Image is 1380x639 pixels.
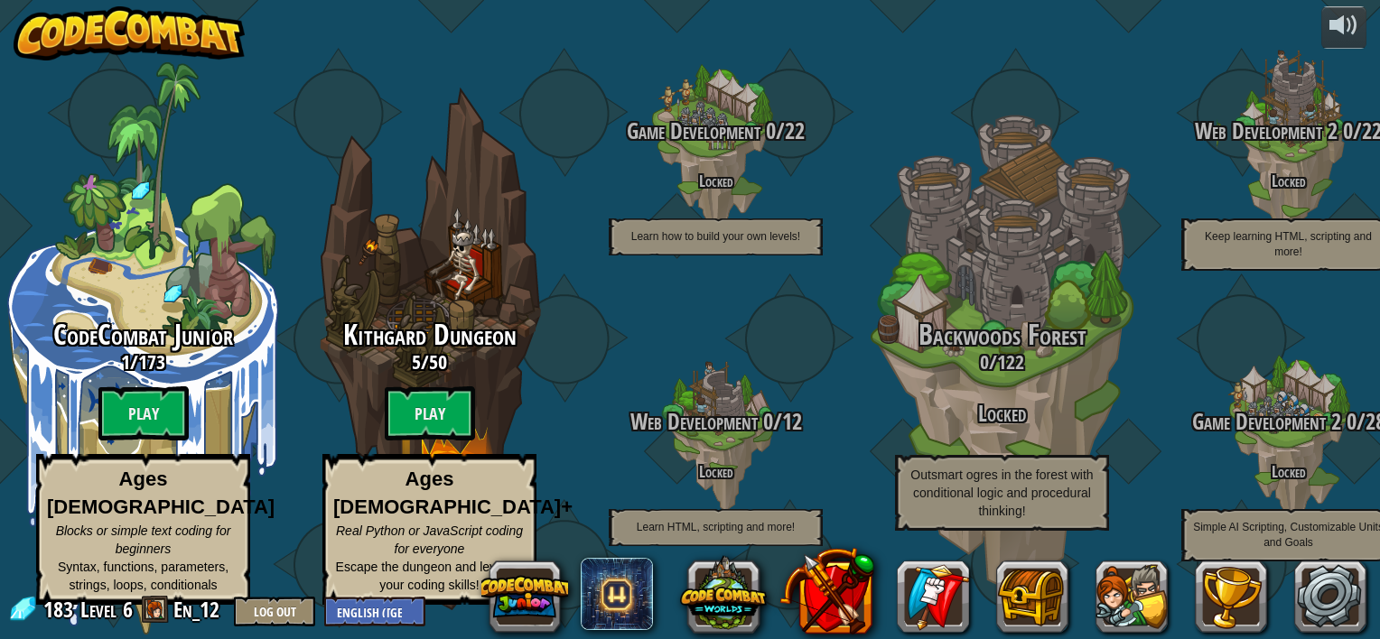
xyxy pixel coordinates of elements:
[630,406,758,437] span: Web Development
[573,172,859,190] h4: Locked
[14,6,245,60] img: CodeCombat - Learn how to code by playing a game
[1321,6,1366,49] button: Adjust volume
[286,62,573,634] div: Complete previous world to unlock
[782,406,802,437] span: 12
[286,351,573,373] h3: /
[1205,230,1372,258] span: Keep learning HTML, scripting and more!
[333,468,573,518] strong: Ages [DEMOGRAPHIC_DATA]+
[385,386,475,440] btn: Play
[637,521,795,533] span: Learn HTML, scripting and more!
[785,116,805,146] span: 22
[138,348,165,375] span: 173
[173,595,225,624] a: En_12
[859,402,1145,426] h3: Locked
[1338,116,1353,146] span: 0
[997,348,1024,375] span: 122
[98,386,189,440] btn: Play
[627,116,760,146] span: Game Development
[343,315,517,354] span: Kithgard Dungeon
[1341,406,1357,437] span: 0
[573,119,859,144] h3: /
[918,315,1086,354] span: Backwoods Forest
[58,560,228,592] span: Syntax, functions, parameters, strings, loops, conditionals
[412,348,421,375] span: 5
[53,315,233,354] span: CodeCombat Junior
[760,116,776,146] span: 0
[573,410,859,434] h3: /
[910,468,1093,518] span: Outsmart ogres in the forest with conditional logic and procedural thinking!
[234,597,315,626] button: Log Out
[80,595,117,625] span: Level
[43,595,79,624] span: 183
[758,406,773,437] span: 0
[121,348,130,375] span: 1
[47,468,275,518] strong: Ages [DEMOGRAPHIC_DATA]
[631,230,800,243] span: Learn how to build your own levels!
[429,348,447,375] span: 50
[573,463,859,480] h4: Locked
[56,523,231,556] span: Blocks or simple text coding for beginners
[336,523,523,556] span: Real Python or JavaScript coding for everyone
[336,560,524,592] span: Escape the dungeon and level up your coding skills!
[980,348,989,375] span: 0
[1192,406,1341,437] span: Game Development 2
[123,595,133,624] span: 6
[859,351,1145,373] h3: /
[1195,116,1338,146] span: Web Development 2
